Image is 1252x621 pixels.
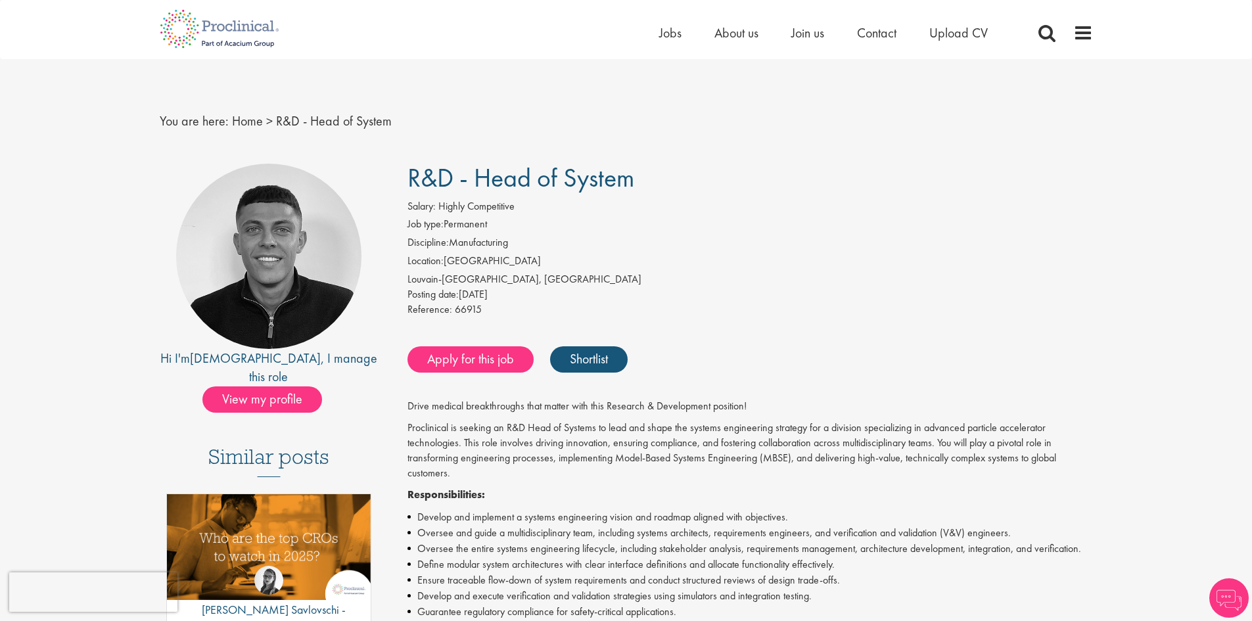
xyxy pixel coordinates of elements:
img: Top 10 CROs 2025 | Proclinical [167,494,371,600]
li: Permanent [407,217,1093,235]
li: Guarantee regulatory compliance for safety-critical applications. [407,604,1093,620]
div: Hi I'm , I manage this role [160,349,379,386]
li: Develop and execute verification and validation strategies using simulators and integration testing. [407,588,1093,604]
span: > [266,112,273,129]
span: R&D - Head of System [407,161,634,195]
li: Define modular system architectures with clear interface definitions and allocate functionality e... [407,557,1093,572]
a: Shortlist [550,346,628,373]
a: [DEMOGRAPHIC_DATA] [190,350,321,367]
li: Manufacturing [407,235,1093,254]
a: Jobs [659,24,682,41]
iframe: reCAPTCHA [9,572,177,612]
h3: Similar posts [208,446,329,477]
li: [GEOGRAPHIC_DATA] [407,254,1093,272]
span: Highly Competitive [438,199,515,213]
a: Upload CV [929,24,988,41]
span: You are here: [160,112,229,129]
a: Apply for this job [407,346,534,373]
label: Job type: [407,217,444,232]
a: About us [714,24,758,41]
span: Posting date: [407,287,459,301]
li: Oversee and guide a multidisciplinary team, including systems architects, requirements engineers,... [407,525,1093,541]
label: Discipline: [407,235,449,250]
img: Chatbot [1209,578,1249,618]
div: [DATE] [407,287,1093,302]
a: breadcrumb link [232,112,263,129]
li: Ensure traceable flow-down of system requirements and conduct structured reviews of design trade-... [407,572,1093,588]
label: Reference: [407,302,452,317]
li: Oversee the entire systems engineering lifecycle, including stakeholder analysis, requirements ma... [407,541,1093,557]
a: Join us [791,24,824,41]
p: Proclinical is seeking an R&D Head of Systems to lead and shape the systems engineering strategy ... [407,421,1093,480]
p: Drive medical breakthroughs that matter with this Research & Development position! [407,399,1093,414]
div: Louvain-[GEOGRAPHIC_DATA], [GEOGRAPHIC_DATA] [407,272,1093,287]
span: 66915 [455,302,482,316]
a: Link to a post [167,494,371,610]
span: R&D - Head of System [276,112,392,129]
label: Salary: [407,199,436,214]
li: Develop and implement a systems engineering vision and roadmap aligned with objectives. [407,509,1093,525]
label: Location: [407,254,444,269]
span: View my profile [202,386,322,413]
strong: Responsibilities: [407,488,485,501]
img: imeage of recruiter Christian Andersen [176,164,361,349]
a: View my profile [202,389,335,406]
a: Contact [857,24,896,41]
img: Theodora Savlovschi - Wicks [254,566,283,595]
